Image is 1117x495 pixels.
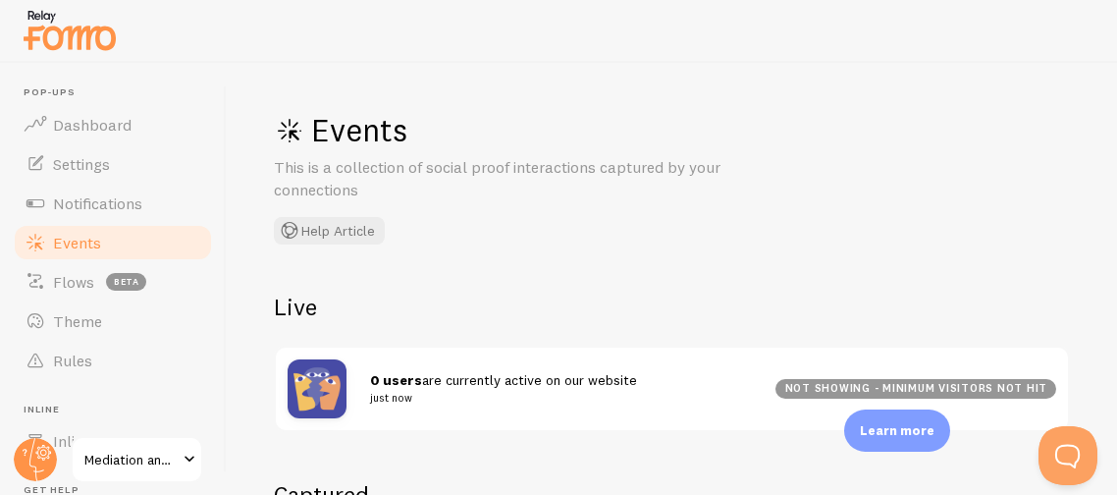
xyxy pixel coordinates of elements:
h2: Live [274,292,1070,322]
h1: Events [274,110,863,150]
span: Flows [53,272,94,292]
a: Dashboard [12,105,214,144]
span: Notifications [53,193,142,213]
span: Rules [53,351,92,370]
a: Flows beta [12,262,214,302]
span: beta [106,273,146,291]
span: Events [53,233,101,252]
span: Mediation and Arbitration Offices of [PERSON_NAME], LLC [84,448,178,471]
a: Notifications [12,184,214,223]
button: Help Article [274,217,385,245]
p: This is a collection of social proof interactions captured by your connections [274,156,745,201]
a: Settings [12,144,214,184]
span: are currently active on our website [370,371,752,408]
a: Mediation and Arbitration Offices of [PERSON_NAME], LLC [71,436,203,483]
img: pageviews.png [288,359,346,418]
span: Inline [24,404,214,416]
div: not showing - minimum visitors not hit [775,379,1056,399]
strong: 0 users [370,371,422,389]
a: Rules [12,341,214,380]
iframe: Help Scout Beacon - Open [1038,426,1097,485]
span: Theme [53,311,102,331]
a: Theme [12,302,214,341]
span: Inline [53,431,91,451]
p: Learn more [860,421,934,440]
img: fomo-relay-logo-orange.svg [21,5,119,55]
a: Inline [12,421,214,461]
small: just now [370,389,752,407]
span: Dashboard [53,115,132,135]
span: Settings [53,154,110,174]
span: Pop-ups [24,86,214,99]
div: Learn more [844,410,950,452]
a: Events [12,223,214,262]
